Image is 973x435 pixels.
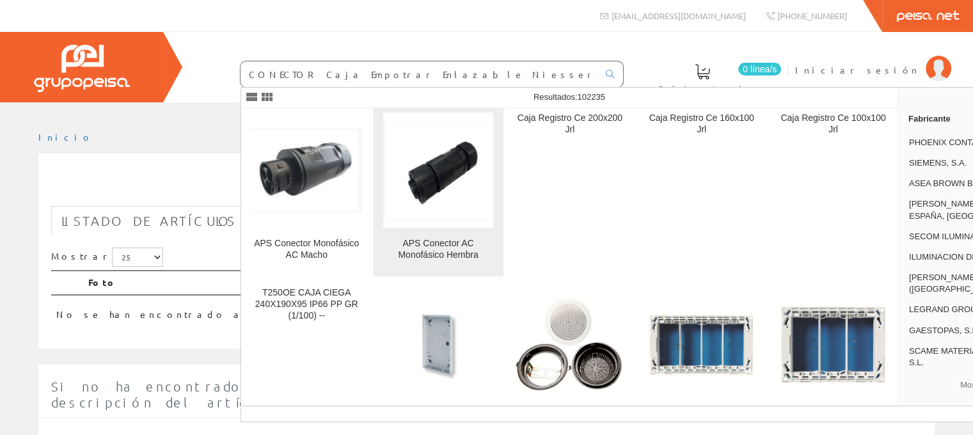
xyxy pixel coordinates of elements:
[646,113,757,136] div: Caja Registro Ce 160x100 Jrl
[577,92,605,102] span: 102235
[51,174,922,200] h1: CONECTOR PARA .Caja Empotrar Enlazable Niessen
[514,113,625,136] div: Caja Registro Ce 200x200 Jrl
[51,206,246,236] a: Listado de artículos
[777,10,847,21] span: [PHONE_NUMBER]
[51,248,163,267] label: Mostrar
[514,289,625,400] img: Caja Empotrar P/altavoz 5 Niessen
[241,61,598,87] input: Buscar ...
[778,289,889,400] img: Caja Empotrar 3 Columnas Niessen
[383,121,494,220] img: APS Conector AC Monofásico Hembra
[768,102,899,276] a: Caja Registro Ce 100x100 Jrl
[659,82,746,95] span: Pedido actual
[251,238,362,261] div: APS Conector Monofásico AC Macho
[738,63,781,75] span: 0 línea/s
[251,128,362,212] img: APS Conector Monofásico AC Macho
[112,248,163,267] select: Mostrar
[795,63,919,76] span: Iniciar sesión
[636,102,767,276] a: Caja Registro Ce 160x100 Jrl
[83,271,830,295] th: Foto
[34,45,130,92] img: Grupo Peisa
[383,238,494,261] div: APS Conector AC Monofásico Hembra
[415,308,462,381] img: Caja Empotrar Tamaño 2/4 Niessen
[51,295,830,326] td: No se han encontrado artículos, pruebe con otra búsqueda
[373,102,504,276] a: APS Conector AC Monofásico Hembra APS Conector AC Monofásico Hembra
[251,287,362,322] div: T250OE CAJA CIEGA 240X190X95 IP66 PP GR (1/100) --
[612,10,746,21] span: [EMAIL_ADDRESS][DOMAIN_NAME]
[795,53,951,65] a: Iniciar sesión
[241,102,372,276] a: APS Conector Monofásico AC Macho APS Conector Monofásico AC Macho
[778,113,889,136] div: Caja Registro Ce 100x100 Jrl
[646,289,757,400] img: Caja Empotrar 4 Columnas Niessen
[51,379,919,410] span: Si no ha encontrado algún artículo en nuestro catálogo introduzca aquí la cantidad y la descripci...
[534,92,605,102] span: Resultados:
[504,102,635,276] a: Caja Registro Ce 200x200 Jrl
[38,131,93,143] a: Inicio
